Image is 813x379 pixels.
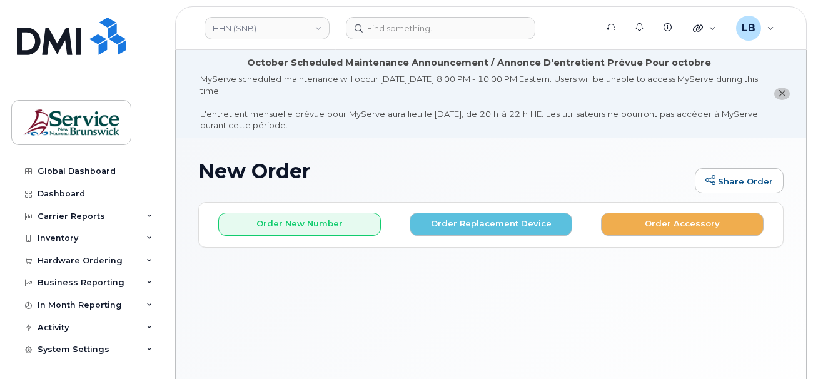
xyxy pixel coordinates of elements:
h1: New Order [198,160,689,182]
button: Order Accessory [601,213,764,236]
button: close notification [774,88,790,101]
a: Share Order [695,168,784,193]
div: MyServe scheduled maintenance will occur [DATE][DATE] 8:00 PM - 10:00 PM Eastern. Users will be u... [200,73,758,131]
div: October Scheduled Maintenance Announcement / Annonce D'entretient Prévue Pour octobre [247,56,711,69]
button: Order New Number [218,213,381,236]
button: Order Replacement Device [410,213,572,236]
